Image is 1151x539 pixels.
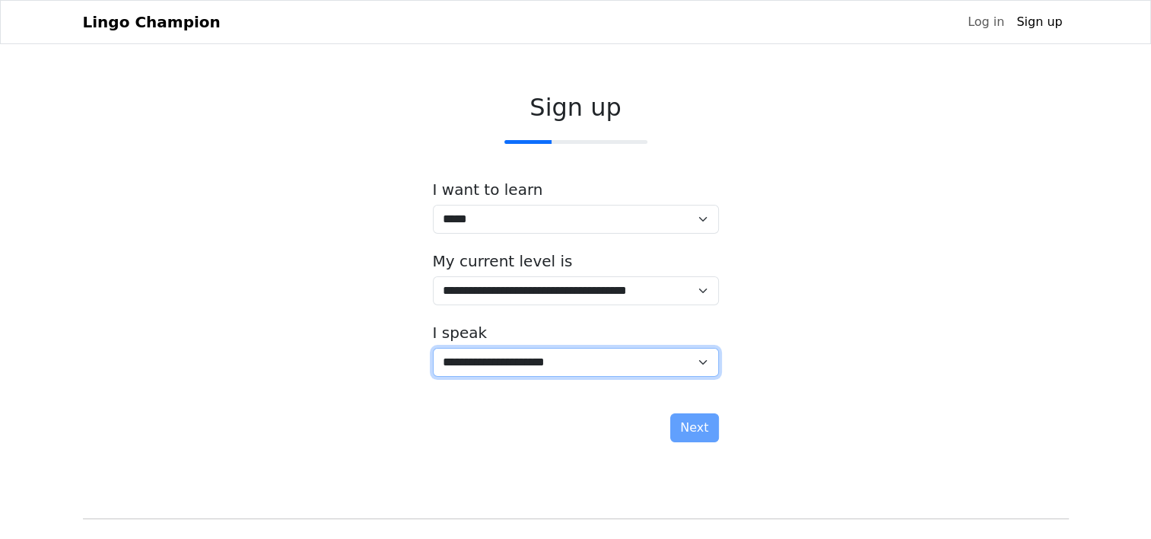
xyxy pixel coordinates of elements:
[83,7,221,37] a: Lingo Champion
[433,252,573,270] label: My current level is
[433,93,719,122] h2: Sign up
[433,324,488,342] label: I speak
[962,7,1010,37] a: Log in
[1010,7,1068,37] a: Sign up
[433,180,543,199] label: I want to learn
